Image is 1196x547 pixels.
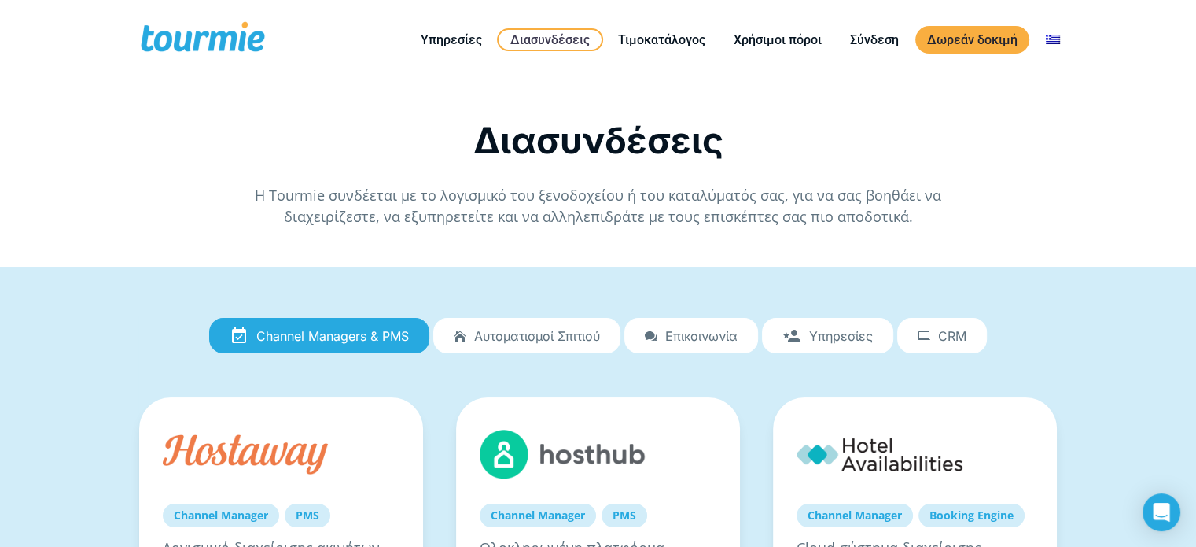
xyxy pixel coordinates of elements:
a: Διασυνδέσεις [497,28,603,51]
img: website_grey.svg [25,41,38,54]
a: PMS [602,504,647,527]
img: logo_orange.svg [25,25,38,38]
span: Επικοινωνία [665,329,738,343]
a: Channel Manager [480,504,596,527]
div: v 4.0.25 [44,25,77,38]
a: Σύνδεση [838,30,911,50]
div: Open Intercom Messenger [1143,493,1180,531]
div: Keywords by Traffic [174,93,265,103]
div: Domain Overview [60,93,141,103]
a: PMS [285,504,330,527]
a: Χρήσιμοι πόροι [722,30,834,50]
span: Η Tourmie συνδέεται με το λογισμικό του ξενοδοχείου ή του καταλύματός σας, για να σας βοηθάει να ... [255,186,941,226]
div: Domain: [DOMAIN_NAME] [41,41,173,54]
img: tab_domain_overview_orange.svg [42,91,55,104]
a: Δωρεάν δοκιμή [915,26,1029,54]
span: Channel Managers & PMS [256,329,409,343]
a: Channel Manager [163,504,279,527]
a: Αλλαγή σε [1034,30,1072,50]
a: Channel Manager [797,504,913,527]
span: CRM [938,329,966,343]
span: Υπηρεσίες [809,329,873,343]
a: Τιμοκατάλογος [606,30,717,50]
img: tab_keywords_by_traffic_grey.svg [156,91,169,104]
span: Διασυνδέσεις [473,118,723,162]
a: Υπηρεσίες [409,30,494,50]
a: Booking Engine [918,504,1025,527]
span: Αυτοματισμοί Σπιτιού [474,329,600,343]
